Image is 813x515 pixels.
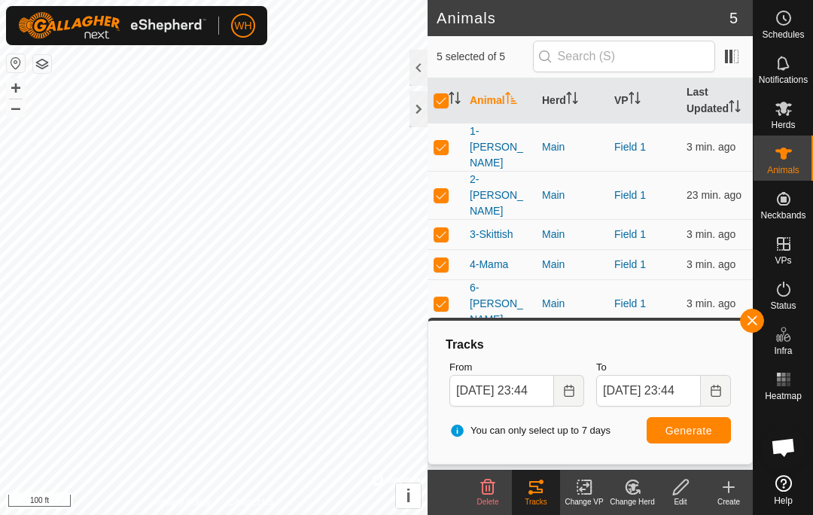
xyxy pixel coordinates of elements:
[729,102,741,114] p-sorticon: Activate to sort
[761,425,806,470] div: Open chat
[542,257,602,273] div: Main
[687,258,735,270] span: Oct 6, 2025 at 11:41 PM
[656,496,705,507] div: Edit
[774,346,792,355] span: Infra
[560,496,608,507] div: Change VP
[701,375,731,407] button: Choose Date
[512,496,560,507] div: Tracks
[437,9,729,27] h2: Animals
[449,94,461,106] p-sorticon: Activate to sort
[470,172,530,219] span: 2-[PERSON_NAME]
[687,189,741,201] span: Oct 6, 2025 at 11:21 PM
[477,498,499,506] span: Delete
[681,78,753,123] th: Last Updated
[229,495,273,509] a: Contact Us
[533,41,715,72] input: Search (S)
[759,75,808,84] span: Notifications
[614,258,646,270] a: Field 1
[770,301,796,310] span: Status
[765,392,802,401] span: Heatmap
[406,486,411,506] span: i
[7,54,25,72] button: Reset Map
[775,256,791,265] span: VPs
[396,483,421,508] button: i
[542,139,602,155] div: Main
[665,425,712,437] span: Generate
[566,94,578,106] p-sorticon: Activate to sort
[760,211,805,220] span: Neckbands
[614,141,646,153] a: Field 1
[614,228,646,240] a: Field 1
[687,297,735,309] span: Oct 6, 2025 at 11:41 PM
[767,166,799,175] span: Animals
[771,120,795,130] span: Herds
[449,423,611,438] span: You can only select up to 7 days
[7,99,25,117] button: –
[470,280,530,328] span: 6-[PERSON_NAME]
[687,141,735,153] span: Oct 6, 2025 at 11:41 PM
[729,7,738,29] span: 5
[437,49,533,65] span: 5 selected of 5
[762,30,804,39] span: Schedules
[505,94,517,106] p-sorticon: Activate to sort
[542,227,602,242] div: Main
[554,375,584,407] button: Choose Date
[596,360,731,375] label: To
[18,12,206,39] img: Gallagher Logo
[154,495,211,509] a: Privacy Policy
[647,417,731,443] button: Generate
[33,55,51,73] button: Map Layers
[614,189,646,201] a: Field 1
[234,18,251,34] span: WH
[705,496,753,507] div: Create
[464,78,536,123] th: Animal
[629,94,641,106] p-sorticon: Activate to sort
[7,79,25,97] button: +
[614,297,646,309] a: Field 1
[443,336,737,354] div: Tracks
[687,228,735,240] span: Oct 6, 2025 at 11:41 PM
[754,469,813,511] a: Help
[449,360,584,375] label: From
[470,123,530,171] span: 1-[PERSON_NAME]
[470,257,508,273] span: 4-Mama
[470,227,513,242] span: 3-Skittish
[608,78,681,123] th: VP
[774,496,793,505] span: Help
[536,78,608,123] th: Herd
[542,296,602,312] div: Main
[608,496,656,507] div: Change Herd
[542,187,602,203] div: Main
